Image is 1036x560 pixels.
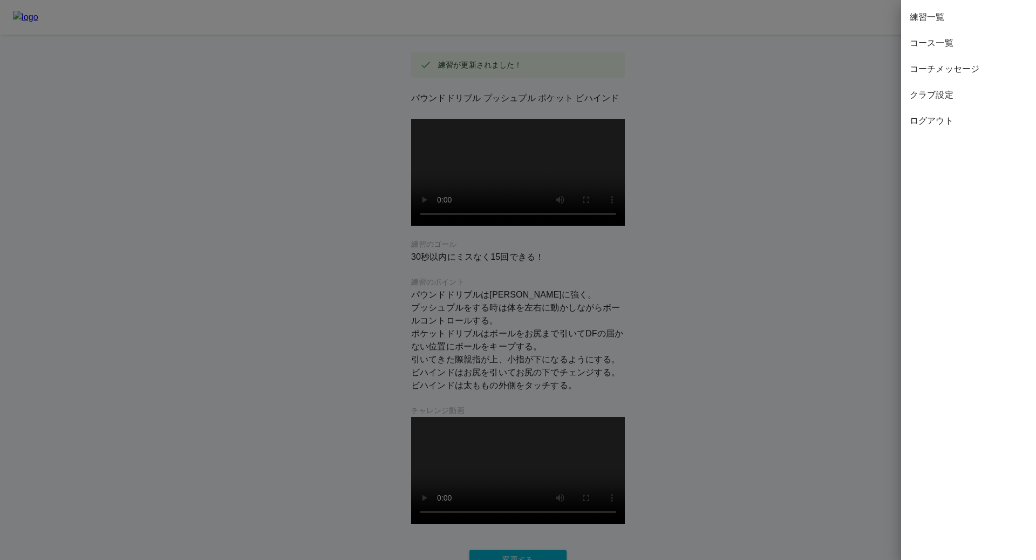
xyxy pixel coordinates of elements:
div: 練習一覧 [901,4,1036,30]
div: コース一覧 [901,30,1036,56]
span: ログアウト [910,114,1027,127]
span: 練習一覧 [910,11,1027,24]
span: クラブ設定 [910,89,1027,102]
div: ログアウト [901,108,1036,134]
div: コーチメッセージ [901,56,1036,82]
span: コーチメッセージ [910,63,1027,76]
div: クラブ設定 [901,82,1036,108]
span: コース一覧 [910,37,1027,50]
